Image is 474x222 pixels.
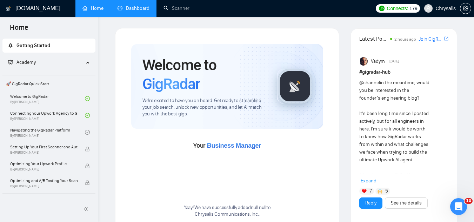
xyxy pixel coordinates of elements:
span: 5 [385,188,388,195]
span: rocket [8,43,13,48]
a: setting [460,6,471,11]
span: lock [85,147,90,152]
span: setting [460,6,471,11]
span: 2 hours ago [394,37,416,42]
img: ❤️ [362,189,367,194]
li: Getting Started [2,39,95,53]
img: 🙌 [378,189,382,194]
a: export [444,35,448,42]
span: Latest Posts from the GigRadar Community [359,34,388,43]
span: 7 [369,188,372,195]
span: We're excited to have you on board. Get ready to streamline your job search, unlock new opportuni... [142,97,266,117]
button: Reply [359,197,382,209]
img: gigradar-logo.png [278,69,313,104]
span: Connects: [387,5,408,12]
span: Home [4,22,34,37]
span: check-circle [85,96,90,101]
a: Join GigRadar Slack Community [419,35,443,43]
span: check-circle [85,130,90,135]
span: user [426,6,431,11]
span: Academy [16,59,36,65]
a: See the details [391,199,422,207]
span: 🚀 GigRadar Quick Start [3,77,95,91]
span: By [PERSON_NAME] [10,167,78,171]
span: Setting Up Your First Scanner and Auto-Bidder [10,143,78,150]
span: Optimizing and A/B Testing Your Scanner for Better Results [10,177,78,184]
span: Your [193,142,261,149]
span: Business Manager [207,142,261,149]
div: Yaay! We have successfully added null null to [184,204,271,218]
span: By [PERSON_NAME] [10,150,78,155]
span: Academy [8,59,36,65]
img: Vadym [360,57,368,66]
span: Vadym [371,58,385,65]
span: fund-projection-screen [8,60,13,65]
span: 10 [465,198,473,204]
img: upwork-logo.png [379,6,385,11]
a: Connecting Your Upwork Agency to GigRadarBy[PERSON_NAME] [10,108,85,123]
span: Expand [361,178,376,184]
span: By [PERSON_NAME] [10,184,78,188]
a: Navigating the GigRadar PlatformBy[PERSON_NAME] [10,125,85,140]
a: searchScanner [163,5,189,11]
iframe: Intercom live chat [450,198,467,215]
span: export [444,36,448,41]
span: [DATE] [389,58,399,65]
span: @channel [359,80,380,86]
h1: # gigradar-hub [359,68,448,76]
span: Getting Started [16,42,50,48]
img: logo [6,3,11,14]
a: Welcome to GigRadarBy[PERSON_NAME] [10,91,85,106]
p: Chrysalis Communications, Inc. . [184,211,271,218]
span: GigRadar [142,74,200,93]
button: setting [460,3,471,14]
span: lock [85,163,90,168]
img: error [206,154,248,196]
span: Optimizing Your Upwork Profile [10,160,78,167]
span: 👑 Agency Success with GigRadar [3,195,95,209]
span: double-left [84,206,91,213]
a: homeHome [82,5,104,11]
a: dashboardDashboard [118,5,149,11]
span: check-circle [85,113,90,118]
h1: Welcome to [142,55,266,93]
button: See the details [385,197,428,209]
span: lock [85,180,90,185]
a: Reply [365,199,376,207]
span: 179 [409,5,417,12]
